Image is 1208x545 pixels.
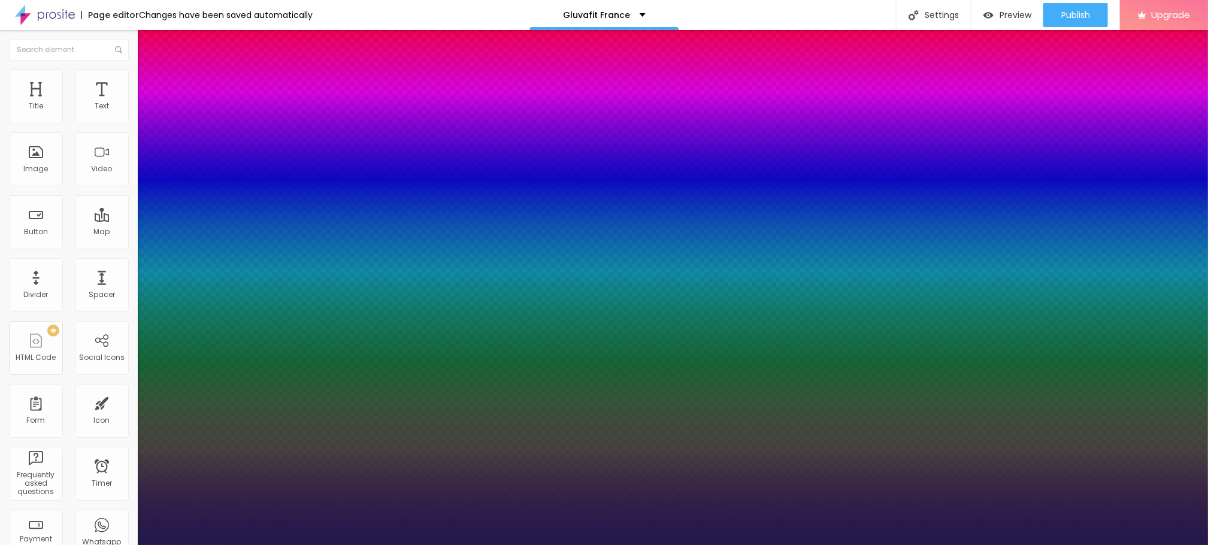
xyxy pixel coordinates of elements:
[16,353,56,362] div: HTML Code
[29,102,43,110] div: Title
[94,228,110,236] div: Map
[1061,10,1090,20] span: Publish
[24,165,49,173] div: Image
[564,11,631,19] p: Gluvafit France
[12,471,59,496] div: Frequently asked questions
[983,10,994,20] img: view-1.svg
[1151,10,1190,20] span: Upgrade
[24,290,49,299] div: Divider
[24,228,48,236] div: Button
[9,39,129,60] input: Search element
[95,102,109,110] div: Text
[909,10,919,20] img: Icone
[81,11,139,19] div: Page editor
[79,353,125,362] div: Social Icons
[27,416,46,425] div: Form
[94,416,110,425] div: Icon
[115,46,122,53] img: Icone
[139,11,313,19] div: Changes have been saved automatically
[971,3,1043,27] button: Preview
[89,290,115,299] div: Spacer
[1043,3,1108,27] button: Publish
[92,165,113,173] div: Video
[92,479,112,488] div: Timer
[1000,10,1031,20] span: Preview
